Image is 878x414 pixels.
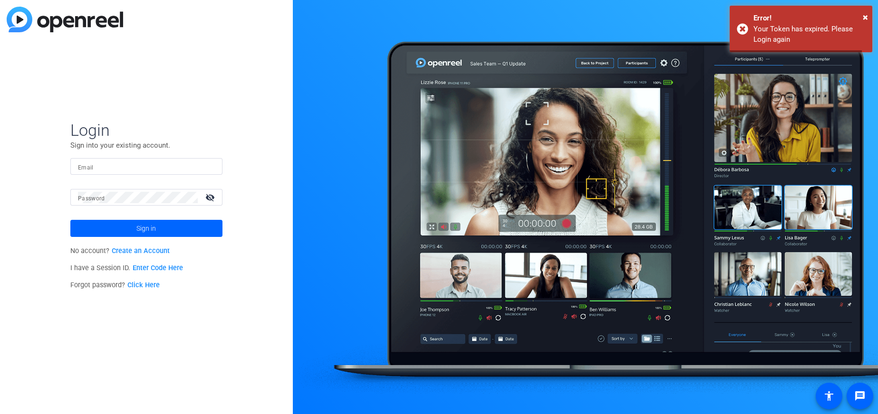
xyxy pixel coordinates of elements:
[78,161,215,172] input: Enter Email Address
[127,281,160,289] a: Click Here
[70,247,170,255] span: No account?
[136,216,156,240] span: Sign in
[863,10,868,24] button: Close
[753,13,865,24] div: Error!
[863,11,868,23] span: ×
[70,220,222,237] button: Sign in
[854,390,866,402] mat-icon: message
[78,164,94,171] mat-label: Email
[7,7,123,32] img: blue-gradient.svg
[78,195,105,202] mat-label: Password
[112,247,170,255] a: Create an Account
[133,264,183,272] a: Enter Code Here
[70,264,183,272] span: I have a Session ID.
[200,190,222,204] mat-icon: visibility_off
[70,281,160,289] span: Forgot password?
[823,390,835,402] mat-icon: accessibility
[70,140,222,151] p: Sign into your existing account.
[70,120,222,140] span: Login
[753,24,865,45] div: Your Token has expired. Please Login again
